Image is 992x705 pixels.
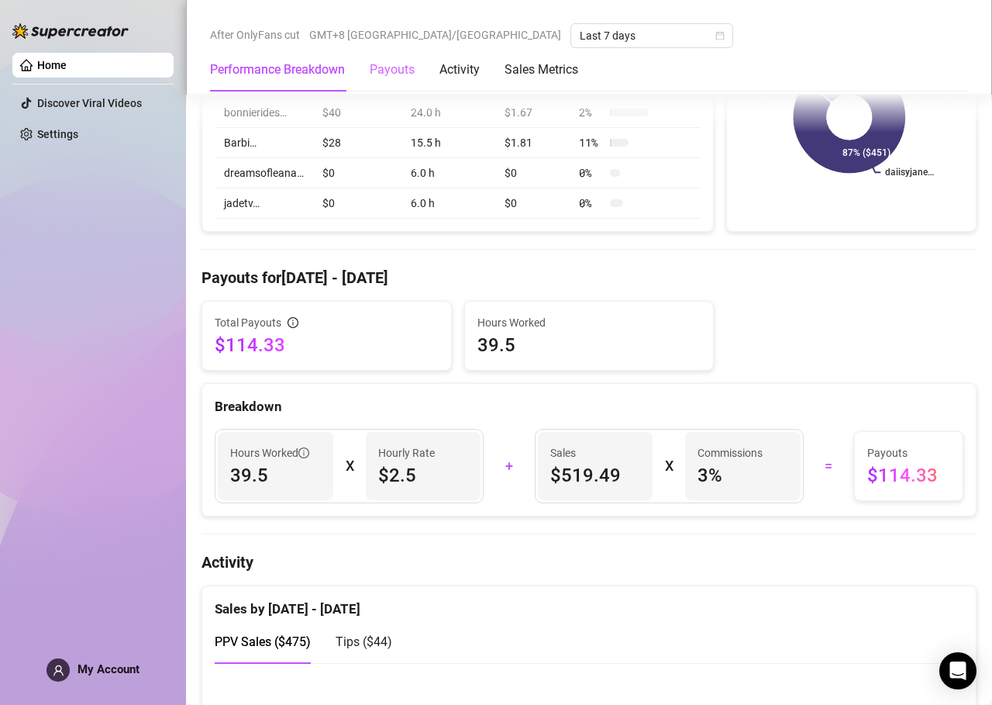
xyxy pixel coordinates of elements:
a: Settings [37,128,78,140]
span: Last 7 days [580,24,724,47]
span: 0 % [579,195,604,212]
div: = [813,454,845,479]
td: jadetv… [215,188,313,219]
span: $114.33 [867,463,950,488]
div: X [665,454,673,479]
h4: Payouts for [DATE] - [DATE] [201,267,976,289]
td: 6.0 h [401,188,495,219]
span: Payouts [867,444,950,461]
div: Sales by [DATE] - [DATE] [215,586,963,620]
td: $1.81 [495,128,570,158]
div: Performance Breakdown [210,60,345,79]
span: My Account [77,662,139,676]
div: Sales Metrics [505,60,578,79]
span: info-circle [288,317,298,328]
div: Breakdown [215,396,963,417]
span: $2.5 [378,463,469,488]
td: $28 [313,128,401,158]
article: Hourly Rate [378,444,435,461]
td: 6.0 h [401,158,495,188]
span: Sales [550,444,641,461]
span: GMT+8 [GEOGRAPHIC_DATA]/[GEOGRAPHIC_DATA] [309,23,561,47]
span: After OnlyFans cut [210,23,300,47]
span: Total Payouts [215,314,281,331]
td: $40 [313,98,401,128]
a: Discover Viral Videos [37,97,142,109]
span: 39.5 [477,333,701,358]
article: Commissions [697,444,763,461]
text: daiisyjane… [886,168,935,178]
span: Tips ( $44 ) [336,634,392,649]
div: Activity [439,60,480,79]
td: bonnierides… [215,98,313,128]
td: 15.5 h [401,128,495,158]
span: Hours Worked [230,444,309,461]
span: 11 % [579,134,604,151]
span: PPV Sales ( $475 ) [215,634,311,649]
span: $519.49 [550,463,641,488]
td: $1.67 [495,98,570,128]
span: calendar [715,31,725,40]
span: info-circle [298,448,309,458]
div: + [493,454,525,479]
span: 0 % [579,164,604,181]
td: dreamsofleana… [215,158,313,188]
td: $0 [495,188,570,219]
div: X [346,454,353,479]
span: 39.5 [230,463,321,488]
td: 24.0 h [401,98,495,128]
span: 3 % [697,463,788,488]
td: $0 [495,158,570,188]
h4: Activity [201,551,976,573]
td: $0 [313,158,401,188]
td: Barbi… [215,128,313,158]
span: user [53,665,64,676]
td: $0 [313,188,401,219]
span: Hours Worked [477,314,701,331]
img: logo-BBDzfeDw.svg [12,23,129,39]
span: 2 % [579,104,604,121]
div: Payouts [370,60,415,79]
div: Open Intercom Messenger [939,652,976,689]
span: $114.33 [215,333,439,358]
a: Home [37,59,67,71]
